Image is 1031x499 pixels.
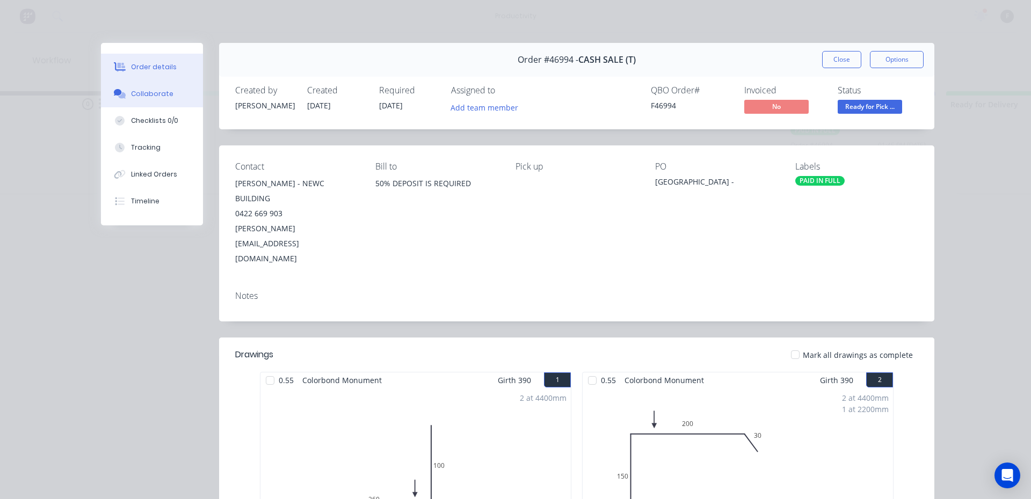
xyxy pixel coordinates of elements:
div: 50% DEPOSIT IS REQUIRED [375,176,498,210]
span: CASH SALE (T) [578,55,636,65]
button: 2 [866,372,893,387]
div: 50% DEPOSIT IS REQUIRED [375,176,498,191]
div: Status [838,85,918,96]
div: Invoiced [744,85,825,96]
div: Collaborate [131,89,173,99]
div: Pick up [515,162,638,172]
div: PAID IN FULL [795,176,845,186]
span: [DATE] [307,100,331,111]
button: Add team member [445,100,524,114]
div: Tracking [131,143,161,152]
button: 1 [544,372,571,387]
button: Tracking [101,134,203,161]
span: Mark all drawings as complete [803,349,913,361]
div: Drawings [235,348,273,361]
div: Checklists 0/0 [131,116,178,126]
div: Order details [131,62,177,72]
span: Ready for Pick ... [838,100,902,113]
span: Colorbond Monument [298,372,386,388]
button: Timeline [101,188,203,215]
div: [PERSON_NAME] [235,100,294,111]
div: Labels [795,162,918,172]
div: Linked Orders [131,170,177,179]
div: Assigned to [451,85,558,96]
div: [PERSON_NAME] - NEWC BUILDING [235,176,358,206]
div: Required [379,85,438,96]
span: 0.55 [274,372,298,388]
button: Checklists 0/0 [101,107,203,134]
button: Options [870,51,924,68]
div: Contact [235,162,358,172]
div: Created [307,85,366,96]
div: [PERSON_NAME][EMAIL_ADDRESS][DOMAIN_NAME] [235,221,358,266]
div: Notes [235,291,918,301]
button: Order details [101,54,203,80]
span: [DATE] [379,100,403,111]
span: Girth 390 [498,372,531,388]
span: No [744,100,809,113]
span: Girth 390 [820,372,853,388]
button: Linked Orders [101,161,203,188]
span: Colorbond Monument [620,372,708,388]
button: Add team member [451,100,524,114]
button: Ready for Pick ... [838,100,902,116]
div: [GEOGRAPHIC_DATA] - [655,176,778,191]
span: 0.55 [597,372,620,388]
div: Open Intercom Messenger [994,463,1020,488]
div: F46994 [651,100,731,111]
div: Timeline [131,196,159,206]
div: 1 at 2200mm [842,403,889,415]
span: Order #46994 - [518,55,578,65]
div: [PERSON_NAME] - NEWC BUILDING0422 669 903[PERSON_NAME][EMAIL_ADDRESS][DOMAIN_NAME] [235,176,358,266]
div: PO [655,162,778,172]
button: Collaborate [101,80,203,107]
div: Created by [235,85,294,96]
div: Bill to [375,162,498,172]
div: 2 at 4400mm [842,392,889,403]
div: QBO Order # [651,85,731,96]
button: Close [822,51,861,68]
div: 0422 669 903 [235,206,358,221]
div: 2 at 4400mm [520,392,567,403]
